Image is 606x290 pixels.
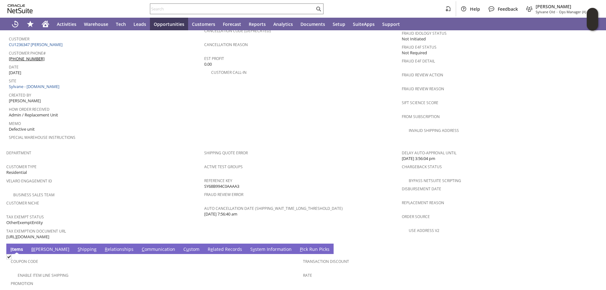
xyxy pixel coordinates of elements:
a: Activities [53,18,80,30]
span: Feedback [498,6,518,12]
a: Special Warehouse Instructions [9,135,75,140]
span: [PERSON_NAME] [9,98,41,104]
a: Tax Exempt Status [6,214,44,220]
a: Custom [182,246,201,253]
a: Customer [9,36,29,42]
a: Customer Type [6,164,37,169]
span: [URL][DOMAIN_NAME] [6,234,49,240]
span: Not Initiated [402,36,426,42]
a: Fraud Review Reason [402,86,444,92]
a: Site [9,78,16,84]
a: [PHONE_NUMBER] [9,56,45,62]
span: SY68B994C0AAAA3 [204,183,239,189]
a: Setup [329,18,349,30]
svg: Home [42,20,49,28]
span: 0.00 [204,61,212,67]
a: Business Sales Team [13,192,55,198]
a: Active Test Groups [204,164,243,169]
a: Fraud Idology Status [402,31,447,36]
span: Reports [249,21,266,27]
a: Cancellation Reason [204,42,248,47]
a: Created By [9,92,31,98]
span: B [31,246,34,252]
a: Leads [130,18,150,30]
span: Admin / Replacement Unit [9,112,58,118]
a: Home [38,18,53,30]
a: Invalid Shipping Address [409,128,459,133]
a: Related Records [206,246,244,253]
a: Opportunities [150,18,188,30]
a: Cancellation Code (deprecated) [204,28,271,33]
a: From Subscription [402,114,440,119]
a: Reports [245,18,270,30]
span: [DATE] 3:56:04 pm [402,156,435,162]
a: Use Address V2 [409,228,439,233]
span: Analytics [273,21,293,27]
span: R [105,246,108,252]
a: Chargeback Status [402,164,442,169]
a: B[PERSON_NAME] [30,246,71,253]
a: Documents [297,18,329,30]
a: Customers [188,18,219,30]
span: Setup [333,21,345,27]
a: Fraud E4F Detail [402,58,435,64]
a: Est Profit [204,56,224,61]
a: Warehouse [80,18,112,30]
svg: logo [8,4,33,13]
img: Checked [6,254,12,259]
a: Tax Exemption Document URL [6,228,66,234]
a: Rate [303,273,312,278]
a: Coupon Code [11,259,38,264]
a: Fraud Review Error [204,192,243,197]
span: Warehouse [84,21,108,27]
span: Opportunities [154,21,184,27]
span: Documents [300,21,325,27]
a: Shipping Quote Error [204,150,248,156]
a: Velaro Engagement ID [6,178,52,184]
a: Tech [112,18,130,30]
input: Search [150,5,315,13]
a: Support [378,18,404,30]
span: Not Required [402,50,427,56]
span: u [186,246,189,252]
span: Support [382,21,400,27]
a: Order Source [402,214,430,219]
span: Oracle Guided Learning Widget. To move around, please hold and drag [587,20,598,31]
span: SuiteApps [353,21,375,27]
span: Forecast [223,21,241,27]
span: Customers [192,21,215,27]
a: Fraud Review Action [402,72,443,78]
a: Recent Records [8,18,23,30]
span: Activities [57,21,76,27]
a: Promotion [11,281,33,286]
span: Sylvane Old [536,9,555,14]
a: Replacement reason [402,200,444,205]
a: Customer Call-in [211,70,247,75]
a: Reference Key [204,178,232,183]
a: Relationships [103,246,135,253]
span: C [142,246,145,252]
a: Delay Auto-Approval Until [402,150,456,156]
a: Customer Niche [6,200,39,206]
span: [DATE] [9,70,21,76]
svg: Search [315,5,322,13]
span: [PERSON_NAME] [536,3,595,9]
span: Help [470,6,480,12]
span: - [556,9,558,14]
a: Date [9,64,19,70]
a: Customer Phone# [9,50,46,56]
a: Disbursement Date [402,186,441,192]
a: CU1236347 [PERSON_NAME] [9,42,64,47]
a: Enable Item Line Shipping [18,273,68,278]
a: Communication [140,246,177,253]
a: System Information [249,246,293,253]
div: Shortcuts [23,18,38,30]
svg: Recent Records [11,20,19,28]
a: How Order Received [9,107,50,112]
span: OtherExemptEntity [6,220,43,226]
a: Memo [9,121,21,126]
a: Transaction Discount [303,259,349,264]
span: y [253,246,255,252]
span: S [78,246,80,252]
a: Fraud E4F Status [402,44,437,50]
